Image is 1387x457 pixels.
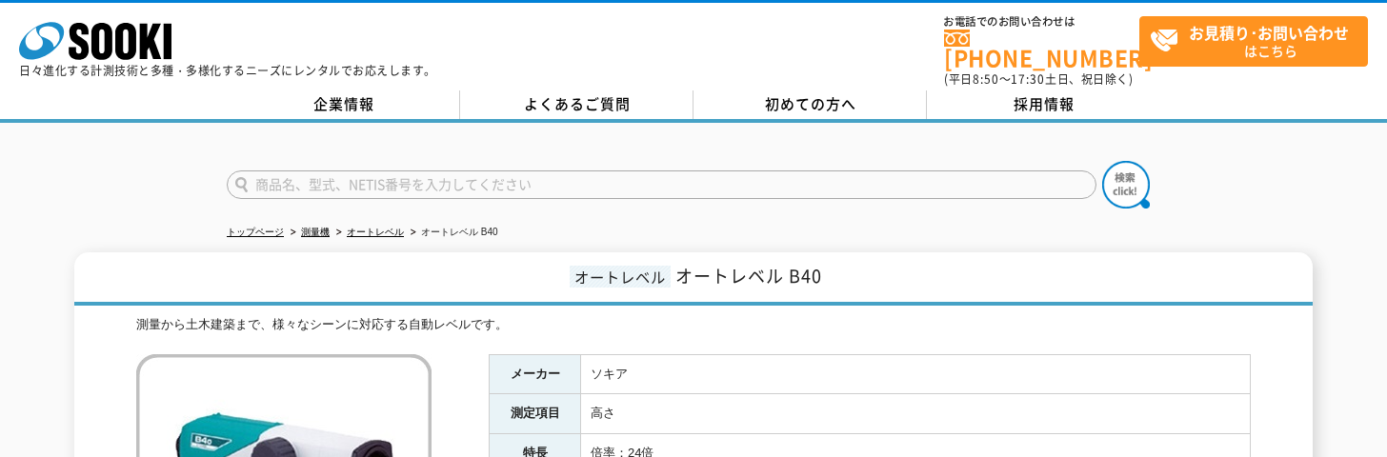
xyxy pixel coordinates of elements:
[227,90,460,119] a: 企業情報
[973,70,999,88] span: 8:50
[944,30,1139,69] a: [PHONE_NUMBER]
[301,227,330,237] a: 測量機
[136,315,1251,335] div: 測量から土木建築まで、様々なシーンに対応する自動レベルです。
[490,354,581,394] th: メーカー
[581,394,1251,434] td: 高さ
[227,170,1096,199] input: 商品名、型式、NETIS番号を入力してください
[1189,21,1349,44] strong: お見積り･お問い合わせ
[765,93,856,114] span: 初めての方へ
[1102,161,1150,209] img: btn_search.png
[927,90,1160,119] a: 採用情報
[19,65,436,76] p: 日々進化する計測技術と多種・多様化するニーズにレンタルでお応えします。
[490,394,581,434] th: 測定項目
[675,263,822,288] span: オートレベル B40
[581,354,1251,394] td: ソキア
[347,227,404,237] a: オートレベル
[1011,70,1045,88] span: 17:30
[1150,17,1367,65] span: はこちら
[570,266,671,288] span: オートレベル
[407,223,498,243] li: オートレベル B40
[693,90,927,119] a: 初めての方へ
[1139,16,1368,67] a: お見積り･お問い合わせはこちら
[944,70,1133,88] span: (平日 ～ 土日、祝日除く)
[460,90,693,119] a: よくあるご質問
[227,227,284,237] a: トップページ
[944,16,1139,28] span: お電話でのお問い合わせは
